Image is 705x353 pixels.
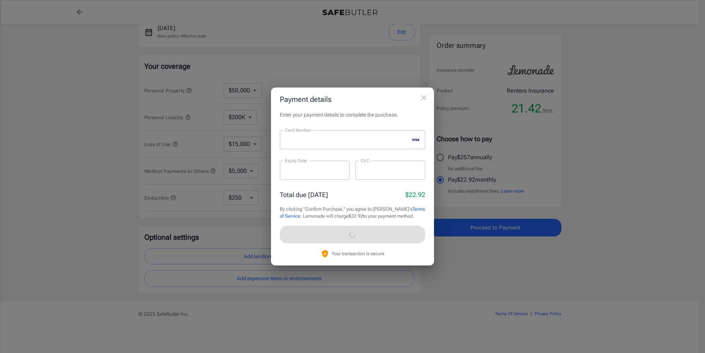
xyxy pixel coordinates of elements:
iframe: Secure CVC input frame [361,167,420,174]
p: Total due [DATE] [280,190,328,200]
p: Enter your payment details to complete the purchase. [280,111,425,118]
h2: Payment details [271,88,434,111]
p: By clicking "Confirm Purchase," you agree to [PERSON_NAME]'s . Lemonade will charge $22.92 to you... [280,206,425,220]
p: Your transaction is secure [332,250,384,257]
svg: visa [411,137,420,143]
label: Card Number [285,127,311,133]
iframe: Secure card number input frame [285,136,408,143]
p: $22.92 [405,190,425,200]
iframe: Secure expiration date input frame [285,167,344,174]
label: Expiry Date [285,157,307,164]
label: CVC [361,157,369,164]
